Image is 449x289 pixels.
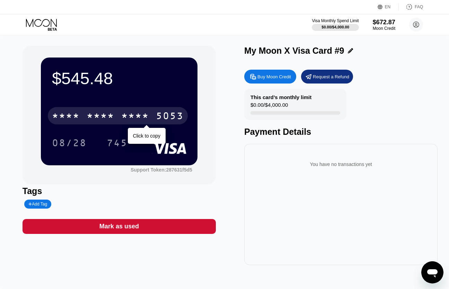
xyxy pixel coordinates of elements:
div: EN [378,3,399,10]
div: Moon Credit [373,26,395,31]
div: $545.48 [52,69,186,88]
div: This card’s monthly limit [250,94,311,100]
div: 08/28 [47,134,92,151]
div: 5053 [156,111,184,122]
div: Mark as used [23,219,216,234]
div: $672.87 [373,19,395,26]
div: Add Tag [24,200,51,209]
div: 745 [102,134,133,151]
div: 745 [107,138,127,149]
div: EN [385,5,391,9]
div: Buy Moon Credit [244,70,296,84]
div: $0.00 / $4,000.00 [322,25,349,29]
div: Support Token: 287631f5d5 [131,167,192,173]
div: $0.00 / $4,000.00 [250,102,288,111]
div: Visa Monthly Spend Limit [312,18,359,23]
div: Tags [23,186,216,196]
div: Visa Monthly Spend Limit$0.00/$4,000.00 [312,18,359,31]
div: FAQ [415,5,423,9]
iframe: Button to launch messaging window [421,261,443,283]
div: Add Tag [28,202,47,207]
div: Support Token:287631f5d5 [131,167,192,173]
div: Buy Moon Credit [257,74,291,80]
div: 08/28 [52,138,87,149]
div: $672.87Moon Credit [373,19,395,31]
div: Payment Details [244,127,438,137]
div: Click to copy [133,133,160,139]
div: You have no transactions yet [250,155,432,174]
div: Request a Refund [313,74,349,80]
div: Mark as used [99,222,139,230]
div: My Moon X Visa Card #9 [244,46,344,56]
div: FAQ [399,3,423,10]
div: Request a Refund [301,70,353,84]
